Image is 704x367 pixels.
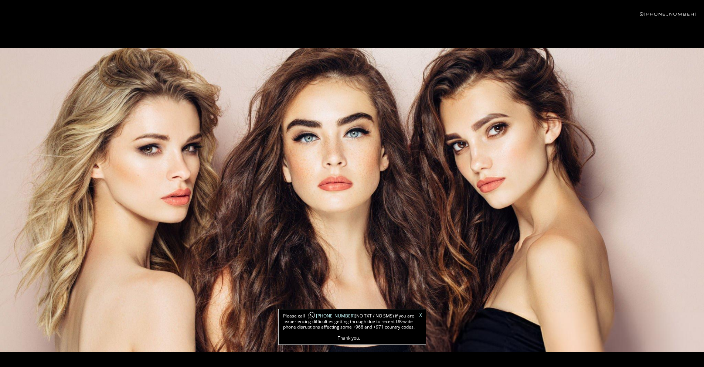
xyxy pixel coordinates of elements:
[308,312,315,319] img: whatsapp-icon1.png
[7,4,57,9] div: Local Time 1:34 PM
[419,313,422,317] a: X
[282,313,415,341] span: Please call (NO TXT / NO SMS) if you are experiencing difficulties getting through due to recent ...
[305,313,355,319] a: [PHONE_NUMBER]
[640,12,697,17] a: [PHONE_NUMBER]
[639,4,697,9] a: [PHONE_NUMBER]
